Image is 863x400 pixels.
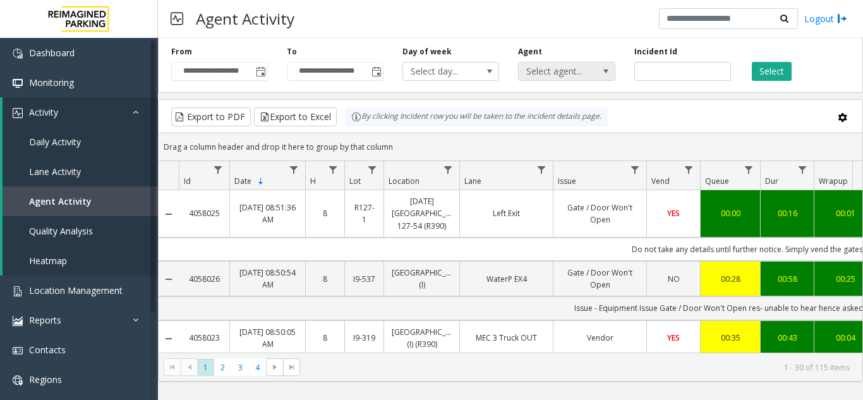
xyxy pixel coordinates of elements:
label: Agent [518,46,542,58]
a: I9-537 [353,273,376,285]
a: [GEOGRAPHIC_DATA] (I) [392,267,452,291]
span: Activity [29,106,58,118]
a: YES [655,207,692,219]
a: [DATE] 08:50:05 AM [238,326,298,350]
img: 'icon' [13,108,23,118]
a: 00:28 [708,273,752,285]
a: Location Filter Menu [440,161,457,178]
a: 8 [313,207,337,219]
span: Queue [705,176,729,186]
span: Select day... [403,63,480,80]
a: Collapse Details [159,274,179,284]
span: Regions [29,373,62,385]
span: H [310,176,316,186]
a: Lane Activity [3,157,158,186]
span: Agent Activity [29,195,92,207]
span: Vend [651,176,670,186]
span: Daily Activity [29,136,81,148]
span: Quality Analysis [29,225,93,237]
label: Day of week [402,46,452,58]
a: R127-1 [353,202,376,226]
a: [GEOGRAPHIC_DATA] (I) (R390) [392,326,452,350]
button: Select [752,62,792,81]
a: 00:00 [708,207,752,219]
a: Left Exit [468,207,545,219]
div: Drag a column header and drop it here to group by that column [159,136,862,158]
span: Go to the last page [287,362,297,372]
a: Vendor [561,332,639,344]
span: Location Management [29,284,123,296]
span: Dashboard [29,47,75,59]
span: Page 1 [197,359,214,376]
img: 'icon' [13,316,23,326]
span: YES [667,208,680,219]
label: From [171,46,192,58]
span: Go to the next page [266,358,283,376]
span: Issue [558,176,576,186]
img: 'icon' [13,346,23,356]
kendo-pager-info: 1 - 30 of 115 items [308,362,850,373]
span: Heatmap [29,255,67,267]
img: 'icon' [13,49,23,59]
a: 4058025 [186,207,222,219]
a: Date Filter Menu [286,161,303,178]
span: Reports [29,314,61,326]
a: Lane Filter Menu [533,161,550,178]
span: Toggle popup [369,63,383,80]
a: Quality Analysis [3,216,158,246]
img: 'icon' [13,78,23,88]
div: Data table [159,161,862,353]
span: Select agent... [519,63,595,80]
span: Monitoring [29,76,74,88]
span: Sortable [256,176,266,186]
a: [DATE] [GEOGRAPHIC_DATA] 127-54 (R390) [392,195,452,232]
span: Page 2 [214,359,231,376]
a: YES [655,332,692,344]
div: By clicking Incident row you will be taken to the incident details page. [345,107,608,126]
a: 4058023 [186,332,222,344]
span: NO [668,274,680,284]
span: Toggle popup [253,63,267,80]
span: Date [234,176,251,186]
span: Location [389,176,419,186]
img: pageIcon [171,3,183,34]
a: Queue Filter Menu [740,161,757,178]
button: Export to PDF [171,107,251,126]
span: Go to the last page [283,358,300,376]
label: Incident Id [634,46,677,58]
a: 8 [313,273,337,285]
a: 00:58 [768,273,806,285]
span: Go to the next page [270,362,280,372]
img: infoIcon.svg [351,112,361,122]
a: Vend Filter Menu [680,161,697,178]
h3: Agent Activity [190,3,301,34]
span: Page 4 [249,359,266,376]
a: NO [655,273,692,285]
div: 00:16 [768,207,806,219]
span: Id [184,176,191,186]
a: WaterP EX4 [468,273,545,285]
span: Lane Activity [29,166,81,178]
a: Collapse Details [159,334,179,344]
a: 4058026 [186,273,222,285]
a: 00:35 [708,332,752,344]
a: Activity [3,97,158,127]
span: Lane [464,176,481,186]
button: Export to Excel [254,107,337,126]
a: 00:43 [768,332,806,344]
a: MEC 3 Truck OUT [468,332,545,344]
span: Dur [765,176,778,186]
a: Daily Activity [3,127,158,157]
a: [DATE] 08:50:54 AM [238,267,298,291]
img: 'icon' [13,375,23,385]
a: Logout [804,12,847,25]
a: Gate / Door Won't Open [561,267,639,291]
span: Lot [349,176,361,186]
span: Contacts [29,344,66,356]
a: Lot Filter Menu [364,161,381,178]
a: [DATE] 08:51:36 AM [238,202,298,226]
